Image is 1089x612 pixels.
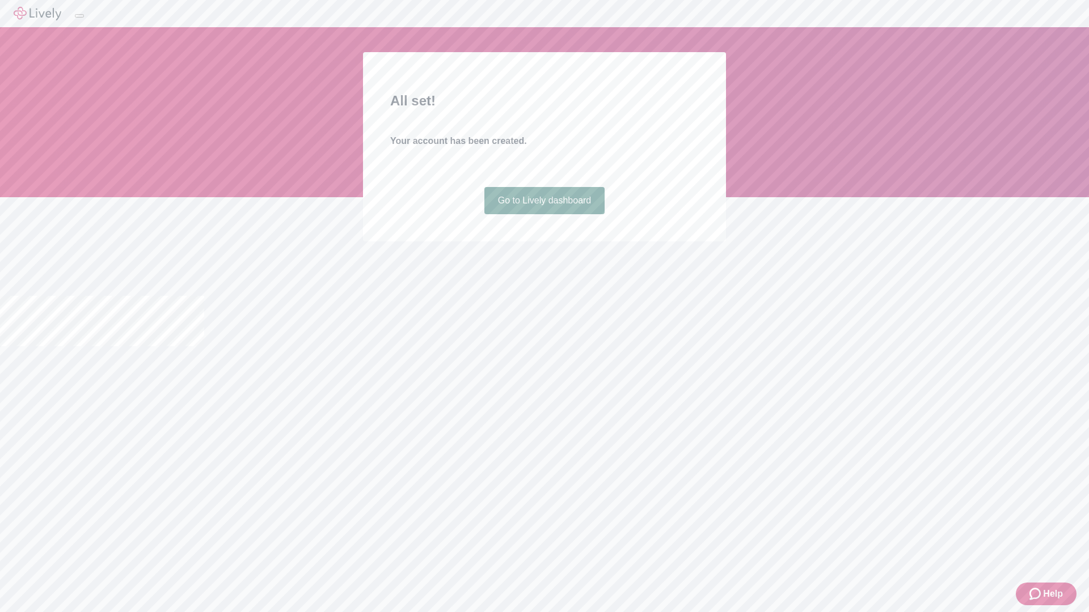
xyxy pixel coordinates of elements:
[390,91,699,111] h2: All set!
[390,134,699,148] h4: Your account has been created.
[1029,587,1043,601] svg: Zendesk support icon
[75,14,84,18] button: Log out
[1043,587,1063,601] span: Help
[1016,583,1077,605] button: Zendesk support iconHelp
[14,7,61,20] img: Lively
[484,187,605,214] a: Go to Lively dashboard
